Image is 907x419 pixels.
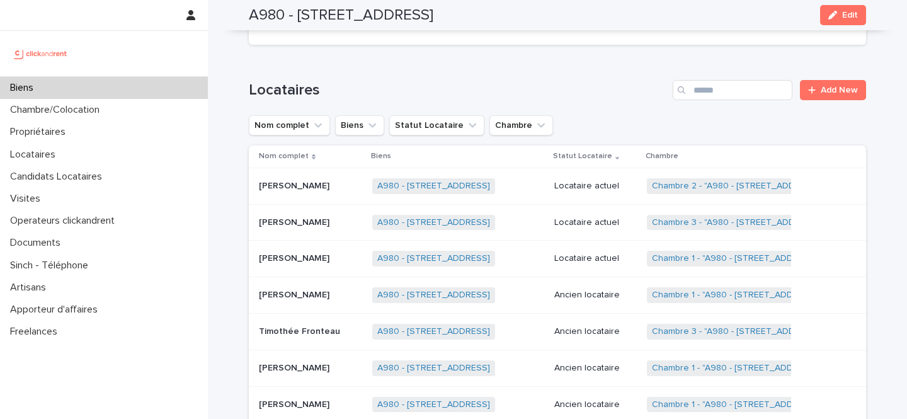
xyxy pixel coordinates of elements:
[652,363,821,374] a: Chambre 1 - "A980 - [STREET_ADDRESS]"
[259,149,309,163] p: Nom complet
[800,80,866,100] a: Add New
[249,6,433,25] h2: A980 - [STREET_ADDRESS]
[259,324,343,337] p: Timothée Fronteau
[377,253,490,264] a: A980 - [STREET_ADDRESS]
[249,115,330,135] button: Nom complet
[5,82,43,94] p: Biens
[5,171,112,183] p: Candidats Locataires
[389,115,484,135] button: Statut Locataire
[646,149,678,163] p: Chambre
[554,181,637,192] p: Locataire actuel
[377,217,490,228] a: A980 - [STREET_ADDRESS]
[652,399,821,410] a: Chambre 1 - "A980 - [STREET_ADDRESS]"
[5,215,125,227] p: Operateurs clickandrent
[249,81,668,100] h1: Locataires
[259,251,332,264] p: [PERSON_NAME]
[371,149,391,163] p: Biens
[554,326,637,337] p: Ancien locataire
[554,217,637,228] p: Locataire actuel
[259,397,332,410] p: [PERSON_NAME]
[249,204,866,241] tr: [PERSON_NAME][PERSON_NAME] A980 - [STREET_ADDRESS] Locataire actuelChambre 3 - "A980 - [STREET_AD...
[5,326,67,338] p: Freelances
[673,80,792,100] input: Search
[249,241,866,277] tr: [PERSON_NAME][PERSON_NAME] A980 - [STREET_ADDRESS] Locataire actuelChambre 1 - "A980 - [STREET_AD...
[377,326,490,337] a: A980 - [STREET_ADDRESS]
[5,237,71,249] p: Documents
[259,178,332,192] p: [PERSON_NAME]
[5,260,98,272] p: Sinch - Téléphone
[554,290,637,301] p: Ancien locataire
[554,399,637,410] p: Ancien locataire
[821,86,858,95] span: Add New
[489,115,553,135] button: Chambre
[5,304,108,316] p: Apporteur d'affaires
[554,363,637,374] p: Ancien locataire
[652,217,823,228] a: Chambre 3 - "A980 - [STREET_ADDRESS]"
[249,168,866,204] tr: [PERSON_NAME][PERSON_NAME] A980 - [STREET_ADDRESS] Locataire actuelChambre 2 - "A980 - [STREET_AD...
[5,193,50,205] p: Visites
[820,5,866,25] button: Edit
[377,399,490,410] a: A980 - [STREET_ADDRESS]
[377,290,490,301] a: A980 - [STREET_ADDRESS]
[335,115,384,135] button: Biens
[249,350,866,386] tr: [PERSON_NAME][PERSON_NAME] A980 - [STREET_ADDRESS] Ancien locataireChambre 1 - "A980 - [STREET_AD...
[377,181,490,192] a: A980 - [STREET_ADDRESS]
[554,253,637,264] p: Locataire actuel
[377,363,490,374] a: A980 - [STREET_ADDRESS]
[249,314,866,350] tr: Timothée FronteauTimothée Fronteau A980 - [STREET_ADDRESS] Ancien locataireChambre 3 - "A980 - [S...
[5,126,76,138] p: Propriétaires
[553,149,612,163] p: Statut Locataire
[842,11,858,20] span: Edit
[652,181,823,192] a: Chambre 2 - "A980 - [STREET_ADDRESS]"
[652,253,821,264] a: Chambre 1 - "A980 - [STREET_ADDRESS]"
[5,282,56,294] p: Artisans
[652,290,821,301] a: Chambre 1 - "A980 - [STREET_ADDRESS]"
[652,326,823,337] a: Chambre 3 - "A980 - [STREET_ADDRESS]"
[249,277,866,314] tr: [PERSON_NAME][PERSON_NAME] A980 - [STREET_ADDRESS] Ancien locataireChambre 1 - "A980 - [STREET_AD...
[259,360,332,374] p: [PERSON_NAME]
[5,149,66,161] p: Locataires
[259,215,332,228] p: [PERSON_NAME]
[5,104,110,116] p: Chambre/Colocation
[259,287,332,301] p: [PERSON_NAME]
[10,41,71,66] img: UCB0brd3T0yccxBKYDjQ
